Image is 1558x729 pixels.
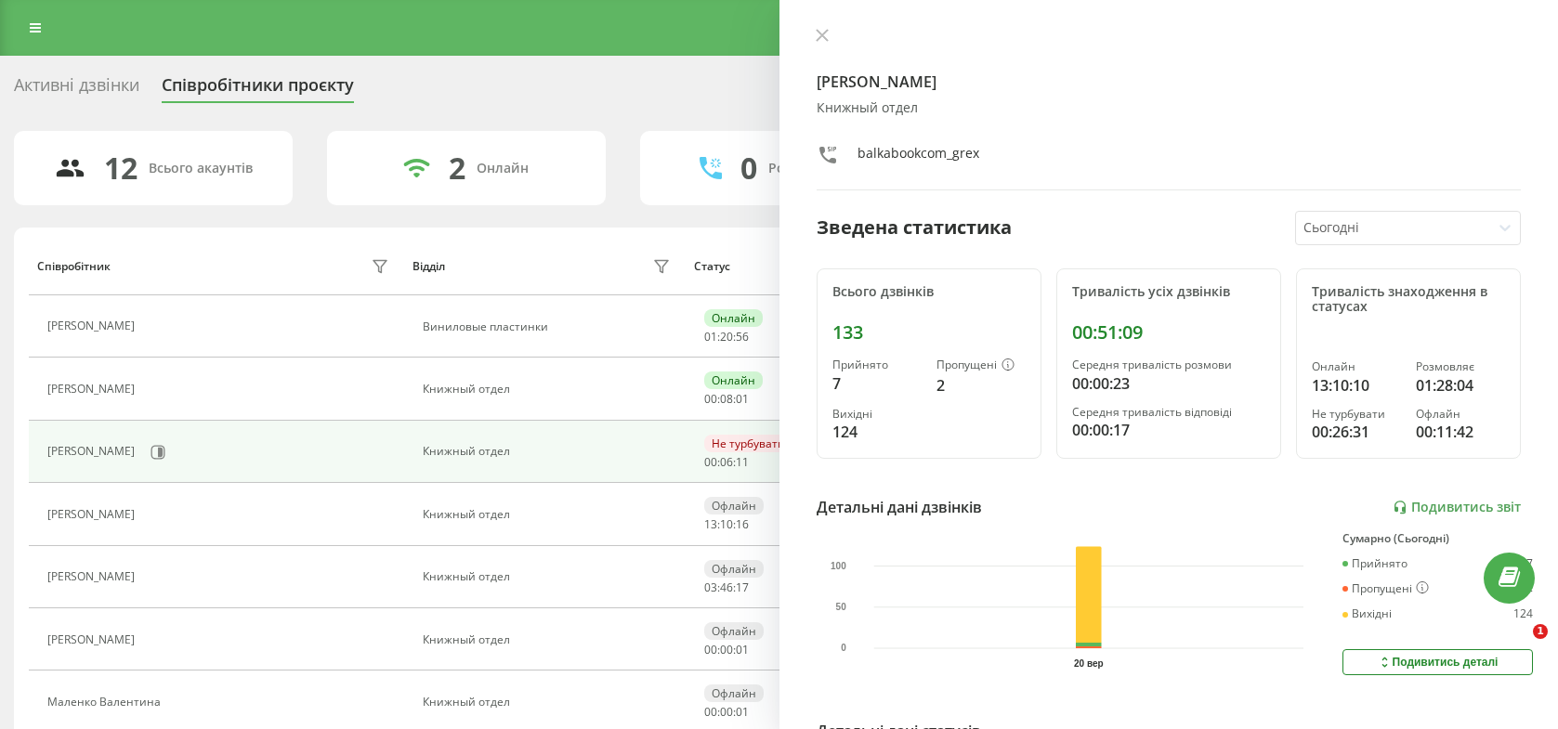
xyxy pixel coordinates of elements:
[47,319,139,332] div: [PERSON_NAME]
[832,284,1026,300] div: Всього дзвінків
[37,260,111,273] div: Співробітник
[1342,557,1407,570] div: Прийнято
[1312,284,1505,316] div: Тривалість знаходження в статусах
[694,260,730,273] div: Статус
[1342,649,1533,675] button: Подивитись деталі
[1416,408,1505,421] div: Офлайн
[832,372,922,395] div: 7
[1416,374,1505,397] div: 01:28:04
[1072,284,1265,300] div: Тривалість усіх дзвінків
[423,570,675,583] div: Книжный отдел
[704,579,717,595] span: 03
[423,445,675,458] div: Книжный отдел
[1342,607,1392,620] div: Вихідні
[1513,607,1533,620] div: 124
[704,642,717,657] span: 00
[1072,406,1265,419] div: Середня тривалість відповіді
[423,383,675,396] div: Книжный отдел
[1072,358,1265,371] div: Середня тривалість розмови
[412,260,445,273] div: Відділ
[704,329,717,345] span: 01
[740,150,757,186] div: 0
[704,644,749,657] div: : :
[704,516,717,532] span: 13
[47,383,139,396] div: [PERSON_NAME]
[1393,500,1521,515] a: Подивитись звіт
[936,374,1026,397] div: 2
[1074,658,1104,669] text: 20 вер
[720,642,733,657] span: 00
[720,391,733,407] span: 08
[704,684,764,702] div: Офлайн
[817,214,1012,241] div: Зведена статистика
[1312,360,1401,373] div: Онлайн
[736,642,749,657] span: 01
[704,706,749,719] div: : :
[1072,419,1265,441] div: 00:00:17
[768,161,858,176] div: Розмовляють
[704,454,717,470] span: 00
[704,393,749,406] div: : :
[1342,532,1533,545] div: Сумарно (Сьогодні)
[704,704,717,720] span: 00
[704,456,749,469] div: : :
[14,75,139,104] div: Активні дзвінки
[1312,374,1401,397] div: 13:10:10
[47,570,139,583] div: [PERSON_NAME]
[149,161,253,176] div: Всього акаунтів
[1072,321,1265,344] div: 00:51:09
[720,454,733,470] span: 06
[736,516,749,532] span: 16
[736,454,749,470] span: 11
[162,75,354,104] div: Співробітники проєкту
[423,696,675,709] div: Книжный отдел
[704,581,749,594] div: : :
[831,561,846,571] text: 100
[720,579,733,595] span: 46
[736,704,749,720] span: 01
[47,696,165,709] div: Маленко Валентина
[704,622,764,640] div: Офлайн
[1495,624,1539,669] iframe: Intercom live chat
[1072,372,1265,395] div: 00:00:23
[1377,655,1499,670] div: Подивитись деталі
[47,445,139,458] div: [PERSON_NAME]
[1342,581,1429,596] div: Пропущені
[477,161,529,176] div: Онлайн
[1416,360,1505,373] div: Розмовляє
[720,516,733,532] span: 10
[1312,408,1401,421] div: Не турбувати
[835,602,846,612] text: 50
[704,371,763,389] div: Онлайн
[817,496,982,518] div: Детальні дані дзвінків
[832,321,1026,344] div: 133
[720,704,733,720] span: 00
[104,150,137,186] div: 12
[423,633,675,646] div: Книжный отдел
[704,560,764,578] div: Офлайн
[47,508,139,521] div: [PERSON_NAME]
[736,579,749,595] span: 17
[704,309,763,327] div: Онлайн
[832,358,922,371] div: Прийнято
[1416,421,1505,443] div: 00:11:42
[858,144,979,171] div: balkabookcom_grex
[704,331,749,344] div: : :
[817,100,1522,116] div: Книжный отдел
[704,518,749,531] div: : :
[704,497,764,514] div: Офлайн
[936,358,1026,373] div: Пропущені
[841,643,846,653] text: 0
[47,633,139,646] div: [PERSON_NAME]
[704,391,717,407] span: 00
[449,150,465,186] div: 2
[423,320,675,333] div: Виниловые пластинки
[832,408,922,421] div: Вихідні
[1533,624,1548,639] span: 1
[832,421,922,443] div: 124
[704,435,792,452] div: Не турбувати
[736,391,749,407] span: 01
[817,71,1522,93] h4: [PERSON_NAME]
[423,508,675,521] div: Книжный отдел
[736,329,749,345] span: 56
